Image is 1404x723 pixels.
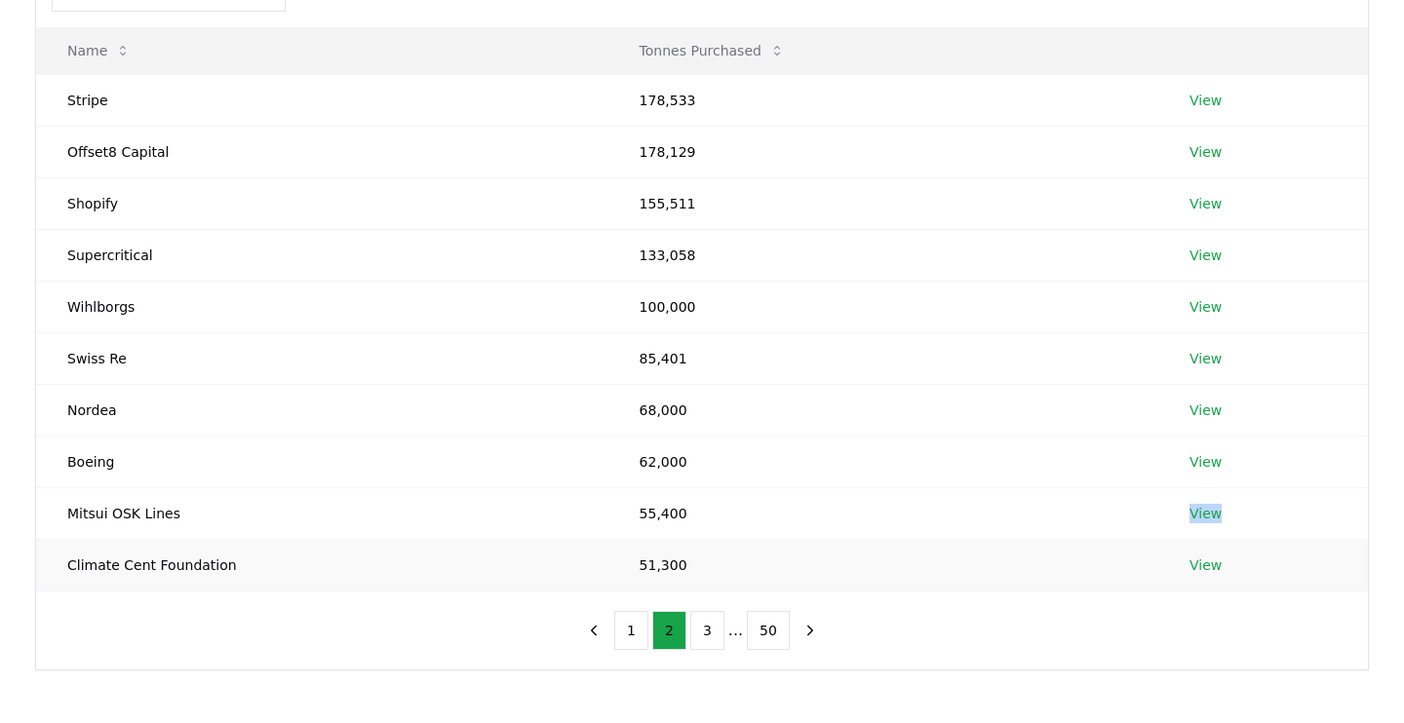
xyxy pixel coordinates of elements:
a: View [1189,297,1222,317]
td: 85,401 [608,332,1158,384]
button: 50 [747,611,790,650]
a: View [1189,194,1222,213]
td: 178,129 [608,126,1158,177]
li: ... [728,619,743,642]
td: 62,000 [608,436,1158,487]
a: View [1189,142,1222,162]
td: Boeing [36,436,608,487]
td: Climate Cent Foundation [36,539,608,590]
td: 51,300 [608,539,1158,590]
button: 2 [652,611,686,650]
td: Swiss Re [36,332,608,384]
td: 68,000 [608,384,1158,436]
td: 55,400 [608,487,1158,539]
td: Stripe [36,74,608,126]
a: View [1189,246,1222,265]
td: Offset8 Capital [36,126,608,177]
td: 133,058 [608,229,1158,281]
a: View [1189,555,1222,575]
button: 1 [614,611,648,650]
td: 100,000 [608,281,1158,332]
a: View [1189,91,1222,110]
td: Supercritical [36,229,608,281]
td: 155,511 [608,177,1158,229]
td: 178,533 [608,74,1158,126]
button: 3 [690,611,724,650]
td: Nordea [36,384,608,436]
button: Tonnes Purchased [624,31,800,70]
td: Shopify [36,177,608,229]
a: View [1189,452,1222,472]
a: View [1189,349,1222,368]
button: next page [794,611,827,650]
a: View [1189,400,1222,420]
td: Wihlborgs [36,281,608,332]
button: previous page [577,611,610,650]
button: Name [52,31,146,70]
a: View [1189,504,1222,523]
td: Mitsui OSK Lines [36,487,608,539]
